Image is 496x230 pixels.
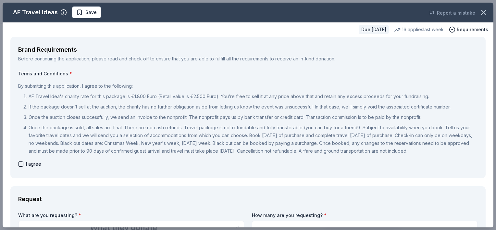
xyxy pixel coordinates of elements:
[252,212,478,219] label: How many are you requesting?
[72,6,101,18] button: Save
[18,55,478,63] div: Before continuing the application, please read and check off to ensure that you are able to fulfi...
[29,93,478,100] p: AF Travel Idea's charity rate for this package is €1.800 Euro (Retail value is €2.500 Euro). You’...
[13,7,58,18] div: AF Travel Ideas
[18,45,478,55] div: Brand Requirements
[18,194,478,204] div: Request
[18,70,478,77] label: Terms and Conditions
[449,26,488,33] button: Requirements
[18,82,478,90] p: By submitting this application, I agree to the following:
[29,124,478,155] p: Once the package is sold, all sales are final. There are no cash refunds. Travel package is not r...
[29,113,478,121] p: Once the auction closes successfully, we send an invoice to the nonprofit. The nonprofit pays us ...
[29,103,478,111] p: If the package doesn’t sell at the auction, the charity has no further obligation aside from lett...
[85,8,97,16] span: Save
[429,9,475,17] button: Report a mistake
[26,160,41,168] span: I agree
[457,26,488,33] span: Requirements
[359,25,389,34] div: Due [DATE]
[394,26,444,33] div: 16 applies last week
[18,212,244,219] label: What are you requesting?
